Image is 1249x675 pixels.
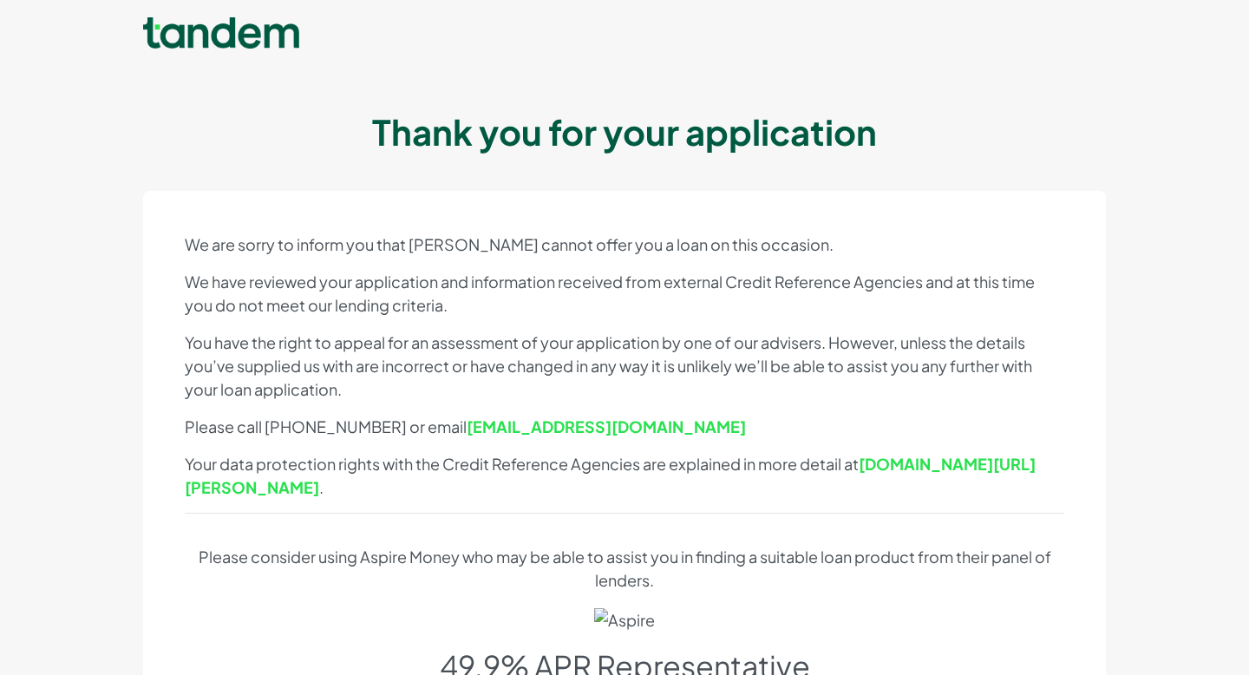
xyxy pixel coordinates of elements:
p: Please consider using Aspire Money who may be able to assist you in finding a suitable loan produ... [185,545,1064,592]
p: We are sorry to inform you that [PERSON_NAME] cannot offer you a loan on this occasion. [185,233,1064,256]
p: Please call [PHONE_NUMBER] or email [185,415,1064,438]
p: You have the right to appeal for an assessment of your application by one of our advisers. Howeve... [185,331,1064,401]
p: We have reviewed your application and information received from external Credit Reference Agencie... [185,270,1064,317]
p: Your data protection rights with the Credit Reference Agencies are explained in more detail at . [185,452,1064,499]
a: [EMAIL_ADDRESS][DOMAIN_NAME] [467,416,746,436]
h1: Thank you for your application [143,115,1106,149]
img: Aspire [594,608,655,632]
